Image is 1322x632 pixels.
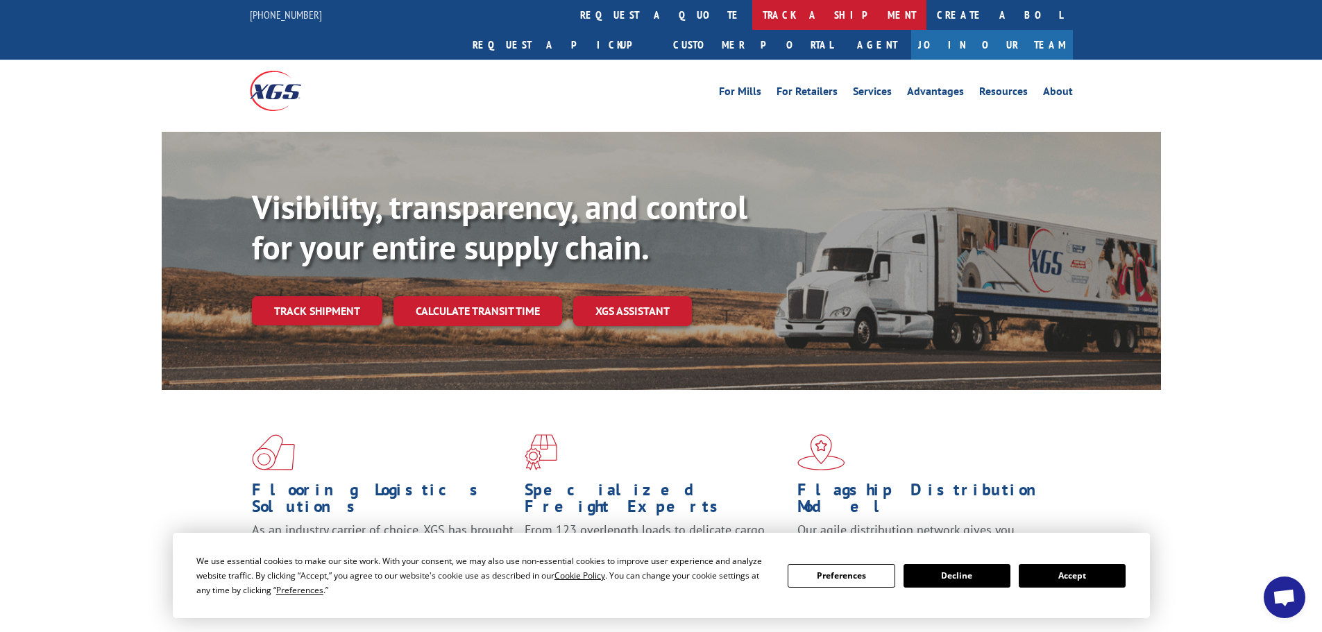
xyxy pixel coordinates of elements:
[797,522,1053,554] span: Our agile distribution network gives you nationwide inventory management on demand.
[1043,86,1073,101] a: About
[252,185,747,268] b: Visibility, transparency, and control for your entire supply chain.
[797,434,845,470] img: xgs-icon-flagship-distribution-model-red
[979,86,1028,101] a: Resources
[252,481,514,522] h1: Flooring Logistics Solutions
[719,86,761,101] a: For Mills
[525,522,787,583] p: From 123 overlength loads to delicate cargo, our experienced staff knows the best way to move you...
[252,522,514,571] span: As an industry carrier of choice, XGS has brought innovation and dedication to flooring logistics...
[853,86,892,101] a: Services
[554,570,605,581] span: Cookie Policy
[250,8,322,22] a: [PHONE_NUMBER]
[276,584,323,596] span: Preferences
[1264,577,1305,618] a: Open chat
[797,481,1060,522] h1: Flagship Distribution Model
[252,434,295,470] img: xgs-icon-total-supply-chain-intelligence-red
[777,86,838,101] a: For Retailers
[525,481,787,522] h1: Specialized Freight Experts
[173,533,1150,618] div: Cookie Consent Prompt
[462,30,663,60] a: Request a pickup
[525,434,557,470] img: xgs-icon-focused-on-flooring-red
[907,86,964,101] a: Advantages
[573,296,692,326] a: XGS ASSISTANT
[911,30,1073,60] a: Join Our Team
[788,564,895,588] button: Preferences
[252,296,382,325] a: Track shipment
[196,554,771,597] div: We use essential cookies to make our site work. With your consent, we may also use non-essential ...
[393,296,562,326] a: Calculate transit time
[663,30,843,60] a: Customer Portal
[1019,564,1126,588] button: Accept
[843,30,911,60] a: Agent
[904,564,1010,588] button: Decline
